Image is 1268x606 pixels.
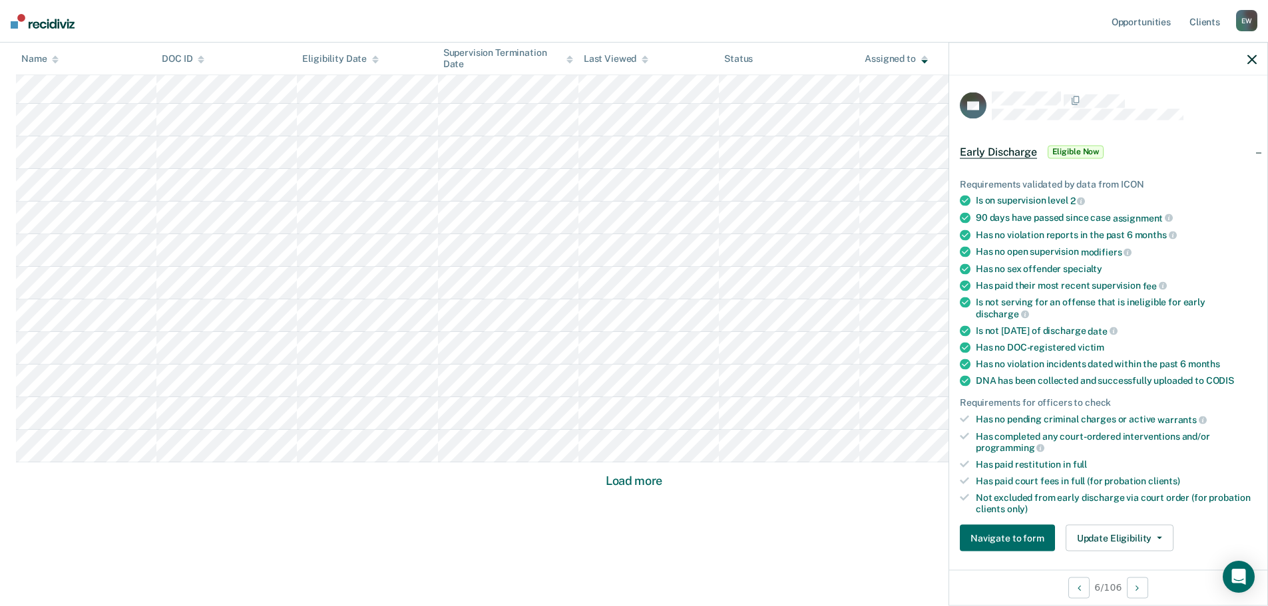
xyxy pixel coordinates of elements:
[1188,359,1220,369] span: months
[976,263,1257,274] div: Has no sex offender
[1127,577,1148,598] button: Next Opportunity
[976,279,1257,291] div: Has paid their most recent supervision
[602,473,666,489] button: Load more
[976,325,1257,337] div: Is not [DATE] of discharge
[976,229,1257,241] div: Has no violation reports in the past 6
[1063,263,1102,273] span: specialty
[949,569,1267,605] div: 6 / 106
[976,212,1257,224] div: 90 days have passed since case
[960,178,1257,190] div: Requirements validated by data from ICON
[960,397,1257,408] div: Requirements for officers to check
[1148,475,1180,486] span: clients)
[976,342,1257,353] div: Has no DOC-registered
[1236,10,1257,31] div: E W
[21,53,59,65] div: Name
[1135,229,1177,240] span: months
[949,130,1267,173] div: Early DischargeEligible Now
[960,145,1037,158] span: Early Discharge
[976,492,1257,514] div: Not excluded from early discharge via court order (for probation clients
[976,195,1257,207] div: Is on supervision level
[1007,503,1028,514] span: only)
[1070,196,1086,206] span: 2
[1068,577,1090,598] button: Previous Opportunity
[443,47,573,70] div: Supervision Termination Date
[11,14,75,29] img: Recidiviz
[976,459,1257,470] div: Has paid restitution in
[976,297,1257,319] div: Is not serving for an offense that is ineligible for early
[976,246,1257,258] div: Has no open supervision
[960,525,1060,551] a: Navigate to form link
[1078,342,1104,353] span: victim
[302,53,379,65] div: Eligibility Date
[1048,145,1104,158] span: Eligible Now
[976,359,1257,370] div: Has no violation incidents dated within the past 6
[1081,246,1132,257] span: modifiers
[976,375,1257,386] div: DNA has been collected and successfully uploaded to
[865,53,927,65] div: Assigned to
[1066,525,1173,551] button: Update Eligibility
[976,475,1257,486] div: Has paid court fees in full (for probation
[976,308,1029,319] span: discharge
[976,430,1257,453] div: Has completed any court-ordered interventions and/or
[1073,459,1087,470] span: full
[976,414,1257,426] div: Has no pending criminal charges or active
[162,53,204,65] div: DOC ID
[976,442,1044,453] span: programming
[1113,212,1173,223] span: assignment
[960,525,1055,551] button: Navigate to form
[1206,375,1234,386] span: CODIS
[584,53,648,65] div: Last Viewed
[1223,561,1255,593] div: Open Intercom Messenger
[1158,414,1207,424] span: warrants
[724,53,753,65] div: Status
[1143,280,1167,291] span: fee
[1088,325,1117,336] span: date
